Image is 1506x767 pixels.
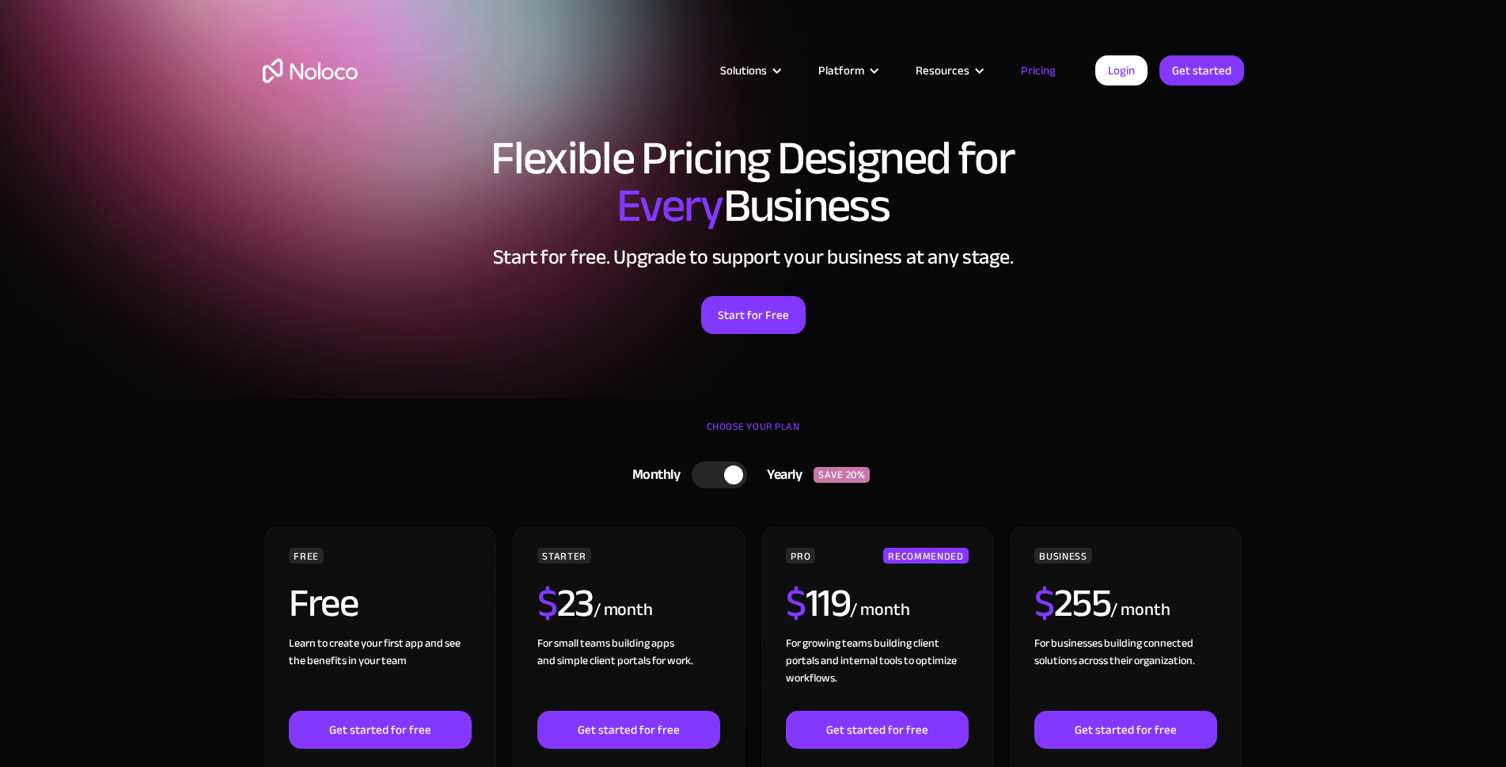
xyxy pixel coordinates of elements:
a: Pricing [1001,60,1075,81]
h2: Free [289,583,358,623]
a: home [263,59,358,83]
div: / month [850,598,909,623]
span: $ [786,566,806,640]
div: CHOOSE YOUR PLAN [263,415,1244,454]
a: Login [1095,55,1148,85]
h2: 23 [537,583,594,623]
div: Learn to create your first app and see the benefits in your team ‍ [289,635,471,711]
div: Yearly [747,463,814,487]
a: Get started for free [289,711,471,749]
h1: Flexible Pricing Designed for Business [263,135,1244,230]
h2: Start for free. Upgrade to support your business at any stage. [263,245,1244,269]
div: FREE [289,548,324,564]
a: Get started [1159,55,1244,85]
div: Monthly [613,463,692,487]
div: For growing teams building client portals and internal tools to optimize workflows. [786,635,968,711]
div: Resources [896,60,1001,81]
div: For small teams building apps and simple client portals for work. ‍ [537,635,719,711]
span: Every [616,161,723,250]
div: Solutions [700,60,799,81]
div: Resources [916,60,969,81]
div: Platform [799,60,896,81]
a: Get started for free [786,711,968,749]
div: PRO [786,548,815,564]
a: Get started for free [1034,711,1216,749]
a: Start for Free [701,296,806,334]
a: Get started for free [537,711,719,749]
div: / month [1110,598,1170,623]
div: Platform [818,60,864,81]
h2: 119 [786,583,850,623]
span: $ [1034,566,1054,640]
div: BUSINESS [1034,548,1091,564]
span: $ [537,566,557,640]
div: SAVE 20% [814,467,870,483]
div: / month [594,598,653,623]
div: RECOMMENDED [883,548,968,564]
div: For businesses building connected solutions across their organization. ‍ [1034,635,1216,711]
div: STARTER [537,548,590,564]
div: Solutions [720,60,767,81]
h2: 255 [1034,583,1110,623]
